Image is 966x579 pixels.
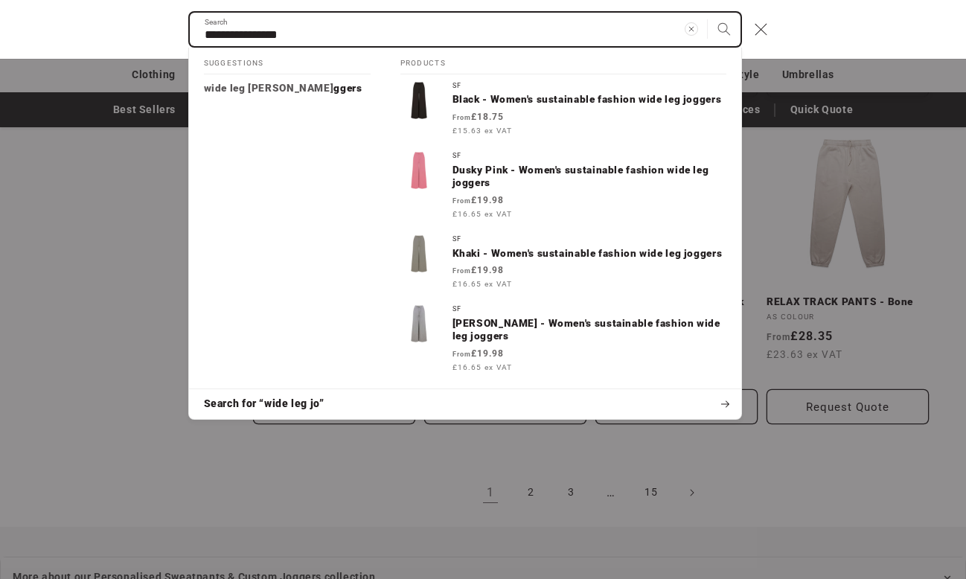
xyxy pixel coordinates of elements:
[204,82,334,94] mark: wide leg [PERSON_NAME]
[452,265,504,275] strong: £19.98
[711,418,966,579] iframe: Chat Widget
[452,152,726,160] div: SF
[452,125,512,136] span: £15.63 ex VAT
[452,247,726,260] p: Khaki - Women's sustainable fashion wide leg joggers
[189,74,386,103] a: wide leg joggers
[452,267,471,275] span: From
[400,82,438,119] img: Women's sustainable fashion wide leg joggers
[204,397,324,412] span: Search for “wide leg jo”
[400,305,438,342] img: Women's sustainable fashion wide leg joggers
[204,82,362,95] p: wide leg joggers
[452,164,726,190] p: Dusky Pink - Women's sustainable fashion wide leg joggers
[745,13,778,46] button: Close
[708,13,741,45] button: Search
[452,93,726,106] p: Black - Women's sustainable fashion wide leg joggers
[452,305,726,313] div: SF
[452,208,512,220] span: £16.65 ex VAT
[452,195,504,205] strong: £19.98
[452,362,512,373] span: £16.65 ex VAT
[386,298,741,381] a: SF[PERSON_NAME] - Women's sustainable fashion wide leg joggers From£19.98 £16.65 ex VAT
[386,144,741,228] a: SFDusky Pink - Women's sustainable fashion wide leg joggers From£19.98 £16.65 ex VAT
[452,278,512,289] span: £16.65 ex VAT
[386,74,741,144] a: SFBlack - Women's sustainable fashion wide leg joggers From£18.75 £15.63 ex VAT
[400,235,438,272] img: Women's sustainable fashion wide leg joggers
[452,112,504,122] strong: £18.75
[452,197,471,205] span: From
[452,351,471,358] span: From
[452,82,726,90] div: SF
[400,152,438,189] img: Women's sustainable fashion wide leg joggers
[386,228,741,298] a: SFKhaki - Women's sustainable fashion wide leg joggers From£19.98 £16.65 ex VAT
[452,348,504,359] strong: £19.98
[452,317,726,343] p: [PERSON_NAME] - Women's sustainable fashion wide leg joggers
[452,114,471,121] span: From
[333,82,362,94] span: ggers
[204,48,371,74] h2: Suggestions
[400,48,726,74] h2: Products
[675,13,708,45] button: Clear search term
[452,235,726,243] div: SF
